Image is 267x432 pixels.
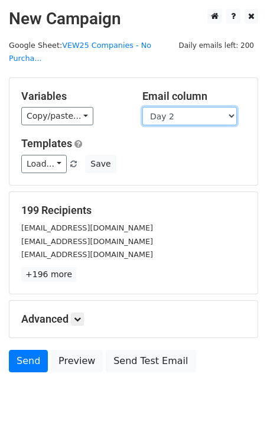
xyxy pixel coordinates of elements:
small: [EMAIL_ADDRESS][DOMAIN_NAME] [21,237,153,246]
a: Copy/paste... [21,107,93,125]
a: +196 more [21,267,76,282]
a: Send [9,350,48,372]
button: Save [85,155,116,173]
small: Google Sheet: [9,41,151,63]
iframe: Chat Widget [208,375,267,432]
small: [EMAIL_ADDRESS][DOMAIN_NAME] [21,250,153,259]
h5: Advanced [21,313,246,326]
a: Send Test Email [106,350,196,372]
h2: New Campaign [9,9,258,29]
a: VEW25 Companies - No Purcha... [9,41,151,63]
a: Preview [51,350,103,372]
span: Daily emails left: 200 [174,39,258,52]
h5: Variables [21,90,125,103]
a: Load... [21,155,67,173]
h5: Email column [142,90,246,103]
small: [EMAIL_ADDRESS][DOMAIN_NAME] [21,223,153,232]
a: Daily emails left: 200 [174,41,258,50]
h5: 199 Recipients [21,204,246,217]
a: Templates [21,137,72,150]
